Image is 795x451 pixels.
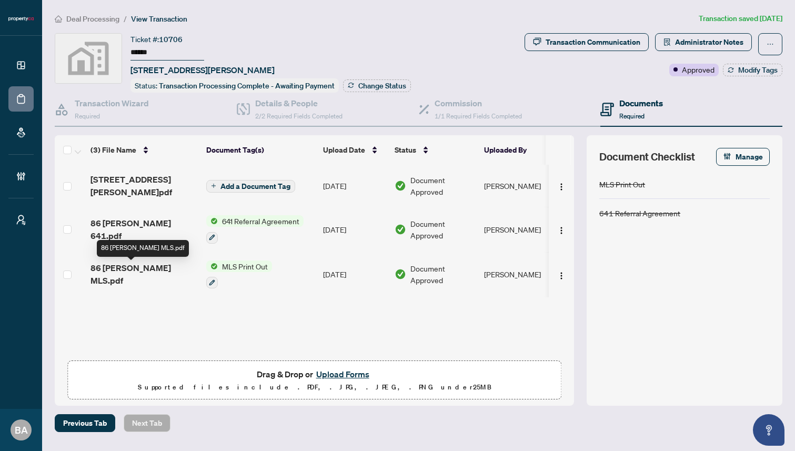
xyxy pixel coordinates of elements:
span: BA [15,423,28,437]
button: Logo [553,221,570,238]
span: 10706 [159,35,183,44]
span: Transaction Processing Complete - Awaiting Payment [159,81,335,91]
li: / [124,13,127,25]
button: Manage [716,148,770,166]
span: Document Checklist [599,149,695,164]
button: Open asap [753,414,784,446]
div: 86 [PERSON_NAME] MLS.pdf [97,240,189,257]
td: [PERSON_NAME] [480,165,559,207]
div: Transaction Communication [546,34,640,51]
img: Logo [557,183,566,191]
th: (3) File Name [86,135,202,165]
button: Transaction Communication [525,33,649,51]
div: Status: [130,78,339,93]
button: Add a Document Tag [206,179,295,193]
button: Status IconMLS Print Out [206,260,272,289]
h4: Transaction Wizard [75,97,149,109]
img: Document Status [395,224,406,235]
span: solution [663,38,671,46]
h4: Commission [435,97,522,109]
span: Upload Date [323,144,365,156]
span: Approved [682,64,715,75]
td: [DATE] [319,252,390,297]
span: 86 [PERSON_NAME] MLS.pdf [90,262,198,287]
button: Next Tab [124,414,170,432]
span: Change Status [358,82,406,89]
img: svg%3e [55,34,122,83]
span: user-switch [16,215,26,225]
h4: Details & People [255,97,343,109]
th: Document Tag(s) [202,135,319,165]
span: (3) File Name [90,144,136,156]
span: View Transaction [131,14,187,24]
span: Status [395,144,416,156]
span: Document Approved [410,263,476,286]
img: logo [8,16,34,22]
span: Document Approved [410,174,476,197]
span: Modify Tags [738,66,778,74]
span: home [55,15,62,23]
span: Required [619,112,645,120]
span: Drag & Drop orUpload FormsSupported files include .PDF, .JPG, .JPEG, .PNG under25MB [68,361,561,400]
span: 641 Referral Agreement [218,215,304,227]
button: Previous Tab [55,414,115,432]
th: Upload Date [319,135,390,165]
span: Deal Processing [66,14,119,24]
th: Status [390,135,480,165]
button: Logo [553,266,570,283]
th: Uploaded By [480,135,559,165]
span: 2/2 Required Fields Completed [255,112,343,120]
span: MLS Print Out [218,260,272,272]
p: Supported files include .PDF, .JPG, .JPEG, .PNG under 25 MB [74,381,555,394]
span: Add a Document Tag [220,183,290,190]
div: Ticket #: [130,33,183,45]
button: Change Status [343,79,411,92]
span: ellipsis [767,41,774,48]
button: Upload Forms [313,367,373,381]
td: [DATE] [319,207,390,252]
img: Document Status [395,180,406,192]
span: Document Approved [410,218,476,241]
img: Document Status [395,268,406,280]
img: Status Icon [206,260,218,272]
img: Status Icon [206,215,218,227]
button: Add a Document Tag [206,180,295,193]
span: Drag & Drop or [257,367,373,381]
span: Manage [736,148,763,165]
div: MLS Print Out [599,178,645,190]
span: 86 [PERSON_NAME] 641.pdf [90,217,198,242]
button: Administrator Notes [655,33,752,51]
div: 641 Referral Agreement [599,207,680,219]
article: Transaction saved [DATE] [699,13,782,25]
button: Modify Tags [723,64,782,76]
img: Logo [557,272,566,280]
h4: Documents [619,97,663,109]
span: 1/1 Required Fields Completed [435,112,522,120]
td: [PERSON_NAME] [480,207,559,252]
td: [DATE] [319,165,390,207]
span: Required [75,112,100,120]
span: [STREET_ADDRESS][PERSON_NAME] [130,64,275,76]
span: plus [211,183,216,188]
td: [PERSON_NAME] [480,252,559,297]
span: Previous Tab [63,415,107,432]
img: Logo [557,226,566,235]
span: Administrator Notes [675,34,743,51]
button: Logo [553,177,570,194]
span: [STREET_ADDRESS][PERSON_NAME]pdf [90,173,198,198]
button: Status Icon641 Referral Agreement [206,215,304,244]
